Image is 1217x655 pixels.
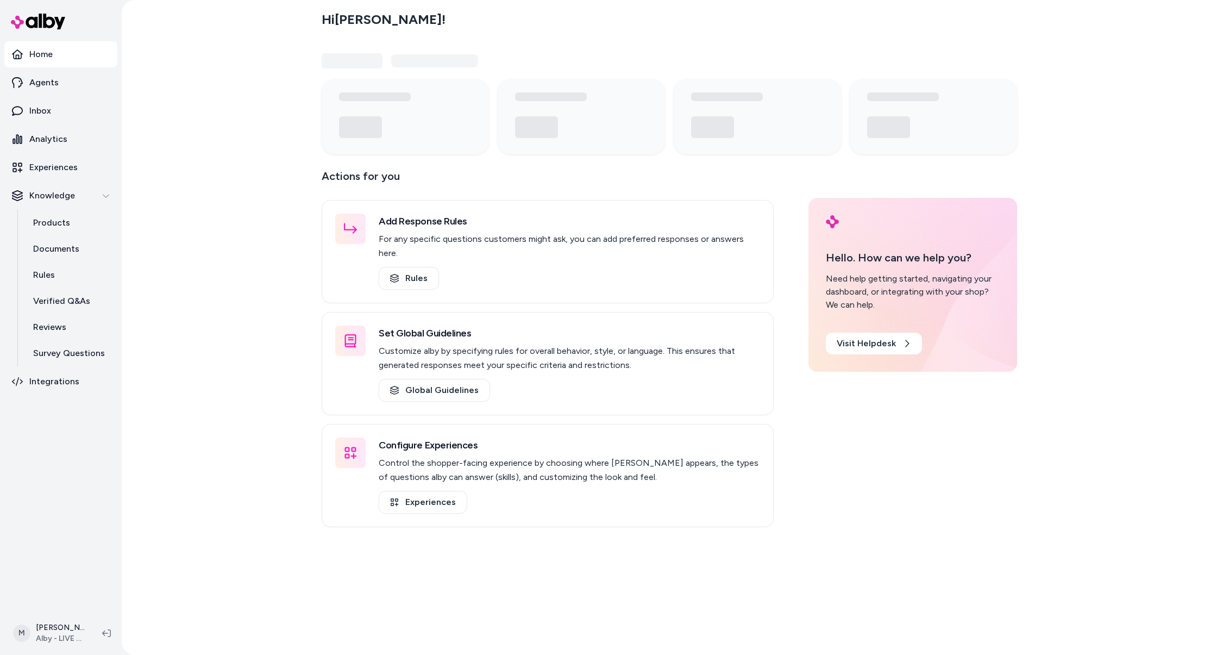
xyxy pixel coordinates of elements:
p: Survey Questions [33,347,105,360]
p: Experiences [29,161,78,174]
a: Global Guidelines [379,379,490,402]
p: Knowledge [29,189,75,202]
span: M [13,625,30,642]
a: Integrations [4,369,117,395]
p: [PERSON_NAME] [36,622,85,633]
h3: Configure Experiences [379,438,760,453]
p: For any specific questions customers might ask, you can add preferred responses or answers here. [379,232,760,260]
a: Verified Q&As [22,288,117,314]
a: Experiences [4,154,117,180]
a: Reviews [22,314,117,340]
a: Visit Helpdesk [826,333,922,354]
p: Analytics [29,133,67,146]
p: Customize alby by specifying rules for overall behavior, style, or language. This ensures that ge... [379,344,760,372]
span: Alby - LIVE on [DOMAIN_NAME] [36,633,85,644]
p: Control the shopper-facing experience by choosing where [PERSON_NAME] appears, the types of quest... [379,456,760,484]
p: Inbox [29,104,51,117]
h2: Hi [PERSON_NAME] ! [322,11,446,28]
div: Need help getting started, navigating your dashboard, or integrating with your shop? We can help. [826,272,1000,311]
p: Verified Q&As [33,295,90,308]
a: Rules [22,262,117,288]
a: Experiences [379,491,467,514]
img: alby Logo [11,14,65,29]
a: Survey Questions [22,340,117,366]
button: M[PERSON_NAME]Alby - LIVE on [DOMAIN_NAME] [7,616,93,651]
p: Home [29,48,53,61]
p: Agents [29,76,59,89]
a: Documents [22,236,117,262]
p: Rules [33,269,55,282]
p: Reviews [33,321,66,334]
a: Inbox [4,98,117,124]
h3: Add Response Rules [379,214,760,229]
p: Products [33,216,70,229]
a: Agents [4,70,117,96]
p: Actions for you [322,167,774,194]
a: Rules [379,267,439,290]
p: Integrations [29,375,79,388]
img: alby Logo [826,215,839,228]
p: Documents [33,242,79,255]
h3: Set Global Guidelines [379,326,760,341]
a: Home [4,41,117,67]
button: Knowledge [4,183,117,209]
a: Products [22,210,117,236]
a: Analytics [4,126,117,152]
p: Hello. How can we help you? [826,249,1000,266]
